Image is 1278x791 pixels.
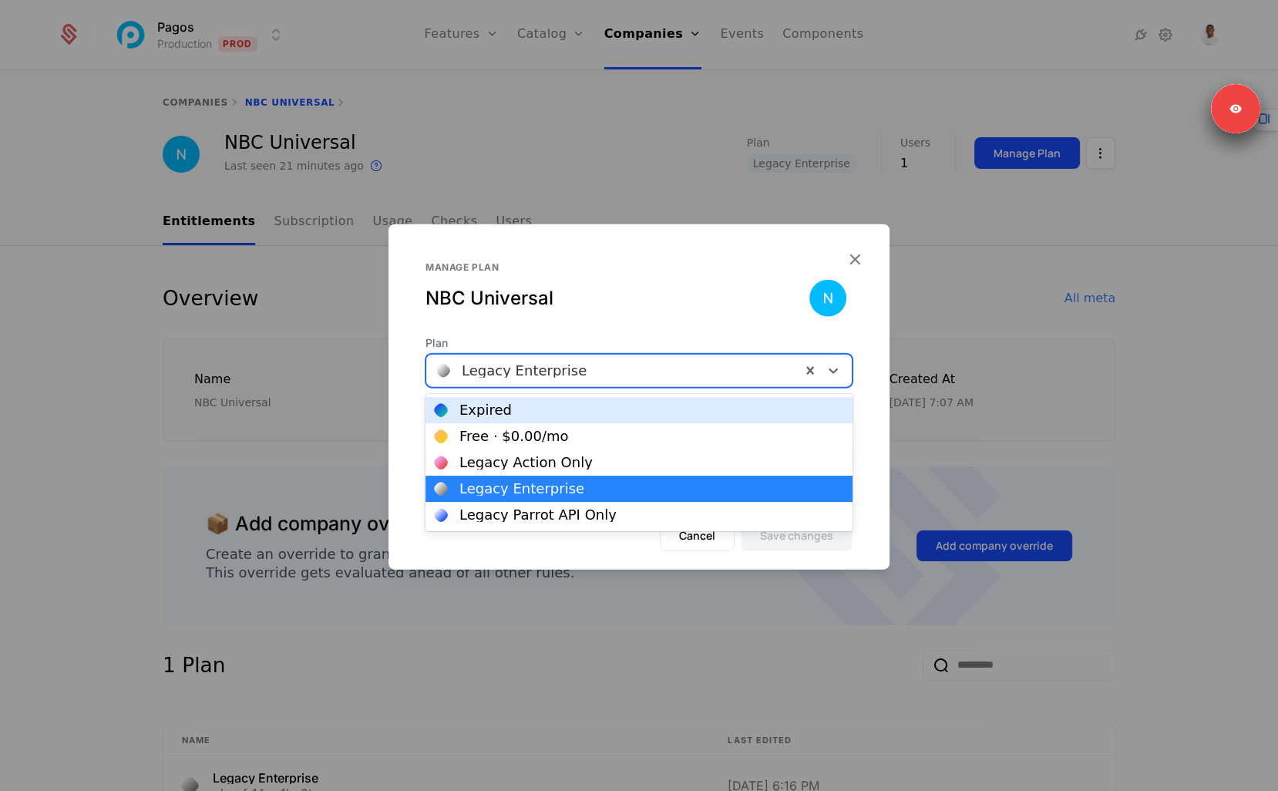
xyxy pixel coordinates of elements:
[741,520,853,551] button: Save changes
[459,403,512,417] div: Expired
[459,456,593,470] div: Legacy Action Only
[425,286,809,311] div: NBC Universal
[660,520,735,551] button: Cancel
[425,261,809,274] div: Manage plan
[809,280,846,317] img: NBC Universal
[459,508,617,522] div: Legacy Parrot API Only
[459,429,569,443] div: Free
[425,335,853,351] span: Plan
[459,482,584,496] div: Legacy Enterprise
